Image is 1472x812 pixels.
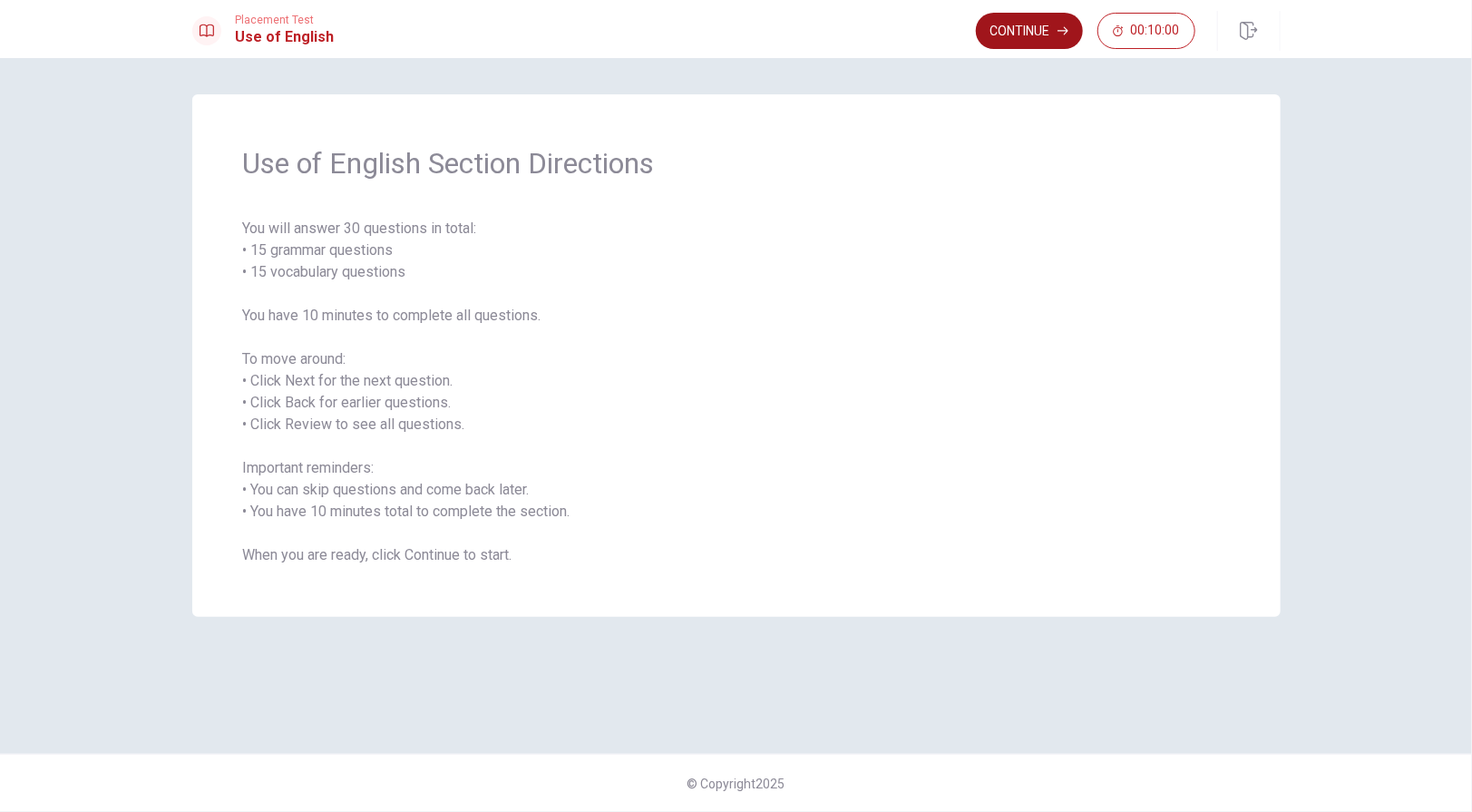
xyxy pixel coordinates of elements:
span: © Copyright 2025 [687,777,785,791]
h1: Use of English [236,26,335,48]
span: 00:10:00 [1131,24,1180,38]
button: 00:10:00 [1097,13,1195,49]
span: You will answer 30 questions in total: • 15 grammar questions • 15 vocabulary questions You have ... [243,218,1230,566]
span: Placement Test [236,14,335,26]
span: Use of English Section Directions [243,145,1230,181]
button: Continue [976,13,1083,49]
